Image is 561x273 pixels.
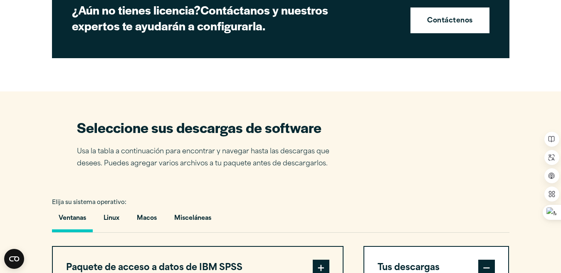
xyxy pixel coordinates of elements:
[77,117,321,137] font: Seleccione sus descargas de software
[59,215,86,221] font: Ventanas
[427,17,472,24] font: Contáctenos
[174,215,211,221] font: Misceláneas
[410,7,489,33] a: Contáctenos
[77,148,329,167] font: Usa la tabla a continuación para encontrar y navegar hasta las descargas que desees. Puedes agreg...
[4,249,24,269] button: Open CMP widget
[66,263,242,272] font: Paquete de acceso a datos de IBM SPSS
[104,215,119,221] font: Linux
[52,200,126,205] font: Elija su sistema operativo:
[72,1,200,18] font: ¿Aún no tienes licencia?
[137,215,157,221] font: Macos
[378,263,440,272] font: Tus descargas
[72,1,328,34] font: Contáctanos y nuestros expertos te ayudarán a configurarla.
